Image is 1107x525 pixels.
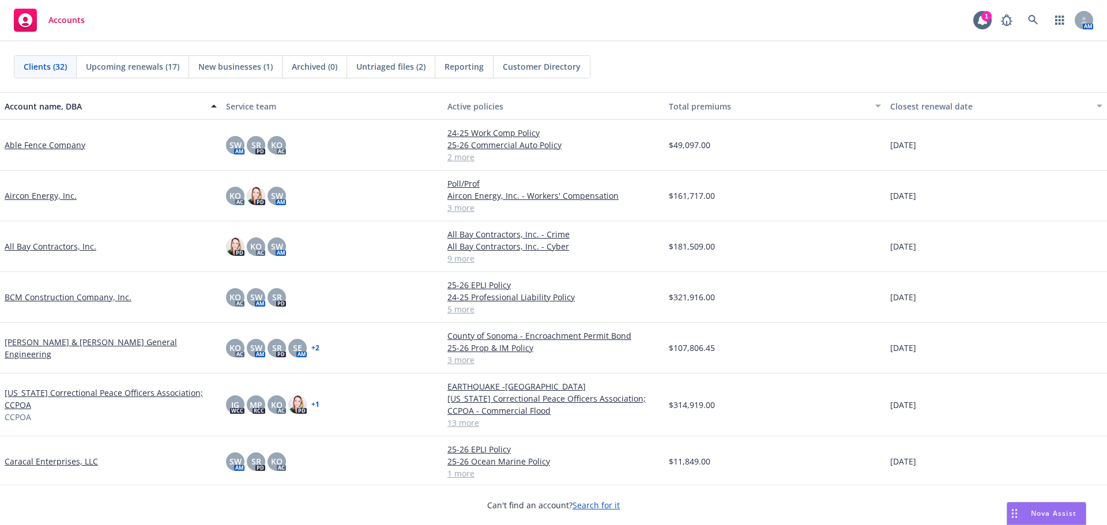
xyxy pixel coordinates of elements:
span: CCPOA [5,411,31,423]
span: Accounts [48,16,85,25]
a: Accounts [9,4,89,36]
span: SE [293,342,302,354]
span: [DATE] [890,455,916,467]
span: $49,097.00 [669,139,710,151]
a: Switch app [1048,9,1071,32]
span: Clients (32) [24,61,67,73]
span: [DATE] [890,139,916,151]
button: Nova Assist [1007,502,1086,525]
button: Service team [221,92,443,120]
a: [PERSON_NAME] & [PERSON_NAME] General Engineering [5,336,217,360]
span: $11,849.00 [669,455,710,467]
div: Total premiums [669,100,868,112]
span: SW [250,342,262,354]
span: SW [250,291,262,303]
span: [DATE] [890,291,916,303]
a: [US_STATE] Correctional Peace Officers Association; CCPOA - Commercial Flood [447,392,660,417]
span: $314,919.00 [669,399,715,411]
div: Closest renewal date [890,100,1090,112]
span: MP [250,399,262,411]
span: KO [271,399,283,411]
span: Archived (0) [292,61,337,73]
span: Untriaged files (2) [356,61,426,73]
a: BCM Construction Company, Inc. [5,291,131,303]
span: [DATE] [890,342,916,354]
a: Aircon Energy, Inc. [5,190,77,202]
span: $321,916.00 [669,291,715,303]
img: photo [226,237,244,256]
a: County of Sonoma - Encroachment Permit Bond [447,330,660,342]
a: 3 more [447,354,660,366]
span: SR [251,455,261,467]
a: EARTHQUAKE -[GEOGRAPHIC_DATA] [447,380,660,392]
a: 2 more [447,151,660,163]
a: Able Fence Company [5,139,85,151]
a: + 2 [311,345,319,352]
a: 5 more [447,303,660,315]
div: Account name, DBA [5,100,204,112]
span: KO [250,240,262,252]
span: KO [229,190,241,202]
span: [DATE] [890,190,916,202]
span: $181,509.00 [669,240,715,252]
a: Aircon Energy, Inc. - Workers' Compensation [447,190,660,202]
span: SW [271,190,283,202]
a: 25-26 EPLI Policy [447,443,660,455]
a: Search [1022,9,1045,32]
a: 24-25 Work Comp Policy [447,127,660,139]
span: SW [271,240,283,252]
a: All Bay Contractors, Inc. - Crime [447,228,660,240]
span: SR [272,342,282,354]
span: KO [271,455,283,467]
button: Active policies [443,92,664,120]
a: [US_STATE] Correctional Peace Officers Association; CCPOA [5,387,217,411]
a: 25-26 Commercial Auto Policy [447,139,660,151]
a: 24-25 Professional Liability Policy [447,291,660,303]
span: New businesses (1) [198,61,273,73]
span: [DATE] [890,240,916,252]
span: Customer Directory [503,61,581,73]
a: 13 more [447,417,660,429]
span: [DATE] [890,399,916,411]
span: Reporting [445,61,484,73]
a: 9 more [447,252,660,265]
span: SR [272,291,282,303]
span: $107,806.45 [669,342,715,354]
span: SW [229,455,242,467]
span: KO [229,342,241,354]
span: Nova Assist [1031,508,1076,518]
button: Total premiums [664,92,886,120]
a: + 1 [311,401,319,408]
span: SW [229,139,242,151]
a: All Bay Contractors, Inc. [5,240,96,252]
button: Closest renewal date [886,92,1107,120]
a: 3 more [447,202,660,214]
div: Drag to move [1007,503,1022,524]
img: photo [247,187,265,205]
a: All Bay Contractors, Inc. - Cyber [447,240,660,252]
a: 25-26 Ocean Marine Policy [447,455,660,467]
a: 25-26 EPLI Policy [447,279,660,291]
span: KO [229,291,241,303]
a: Poll/Prof [447,177,660,190]
div: 1 [981,11,992,21]
span: $161,717.00 [669,190,715,202]
a: 25-26 Prop & IM Policy [447,342,660,354]
span: JG [231,399,239,411]
a: 1 more [447,467,660,479]
img: photo [288,395,307,414]
a: Search for it [573,500,620,511]
span: Can't find an account? [487,499,620,511]
span: Upcoming renewals (17) [86,61,179,73]
a: Report a Bug [995,9,1018,32]
div: Service team [226,100,438,112]
a: Caracal Enterprises, LLC [5,455,98,467]
span: SR [251,139,261,151]
div: Active policies [447,100,660,112]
